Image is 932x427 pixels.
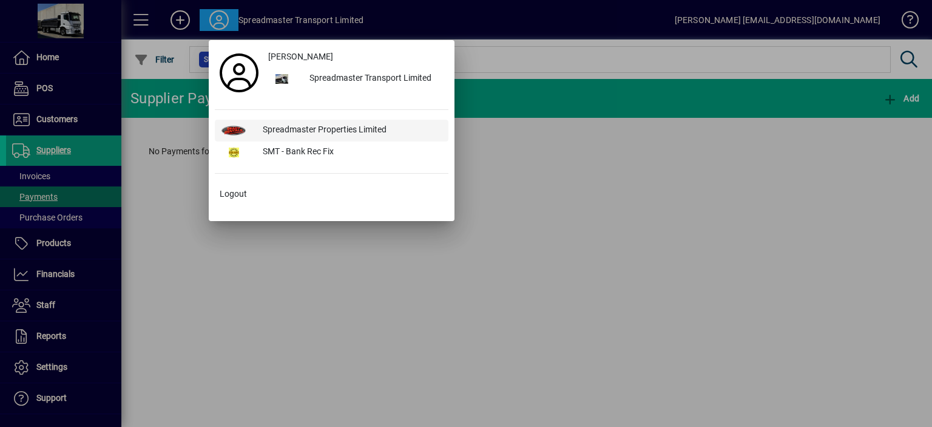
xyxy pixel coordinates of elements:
[300,68,448,90] div: Spreadmaster Transport Limited
[268,50,333,63] span: [PERSON_NAME]
[215,120,448,142] button: Spreadmaster Properties Limited
[253,120,448,142] div: Spreadmaster Properties Limited
[263,46,448,68] a: [PERSON_NAME]
[215,142,448,163] button: SMT - Bank Rec Fix
[215,183,448,205] button: Logout
[220,188,247,200] span: Logout
[253,142,448,163] div: SMT - Bank Rec Fix
[263,68,448,90] button: Spreadmaster Transport Limited
[215,62,263,84] a: Profile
